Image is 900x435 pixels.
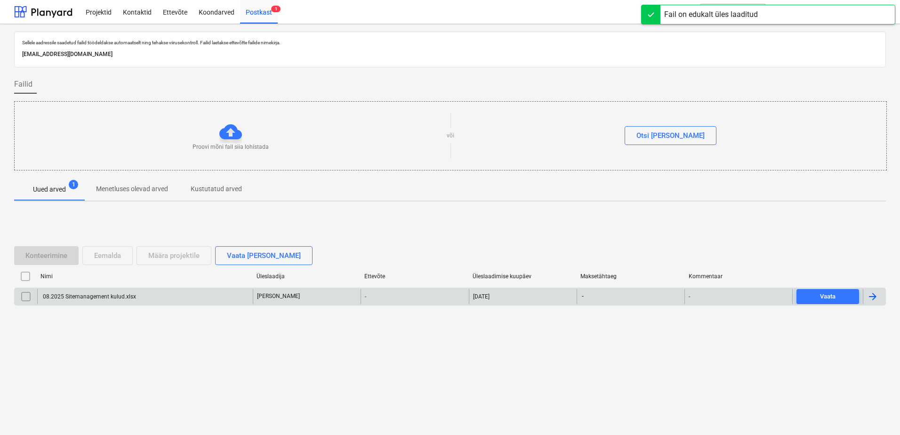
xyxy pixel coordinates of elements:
[689,273,789,280] div: Kommentaar
[271,6,281,12] span: 1
[33,185,66,194] p: Uued arved
[796,289,859,304] button: Vaata
[361,289,468,304] div: -
[853,390,900,435] iframe: Chat Widget
[257,273,357,280] div: Üleslaadija
[364,273,465,280] div: Ettevõte
[227,250,301,262] div: Vaata [PERSON_NAME]
[14,101,887,170] div: Proovi mõni fail siia lohistadavõiOtsi [PERSON_NAME]
[215,246,313,265] button: Vaata [PERSON_NAME]
[41,293,136,300] div: 08.2025 Sitemanagement kulud.xlsx
[257,292,300,300] p: [PERSON_NAME]
[473,293,490,300] div: [DATE]
[580,273,681,280] div: Maksetähtaeg
[636,129,705,142] div: Otsi [PERSON_NAME]
[447,132,454,140] p: või
[820,291,836,302] div: Vaata
[191,184,242,194] p: Kustutatud arved
[96,184,168,194] p: Menetluses olevad arved
[14,79,32,90] span: Failid
[69,180,78,189] span: 1
[22,40,878,46] p: Sellele aadressile saadetud failid töödeldakse automaatselt ning tehakse viirusekontroll. Failid ...
[193,143,269,151] p: Proovi mõni fail siia lohistada
[22,49,878,59] p: [EMAIL_ADDRESS][DOMAIN_NAME]
[664,9,758,20] div: Fail on edukalt üles laaditud
[625,126,716,145] button: Otsi [PERSON_NAME]
[473,273,573,280] div: Üleslaadimise kuupäev
[40,273,249,280] div: Nimi
[581,292,585,300] span: -
[689,293,690,300] div: -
